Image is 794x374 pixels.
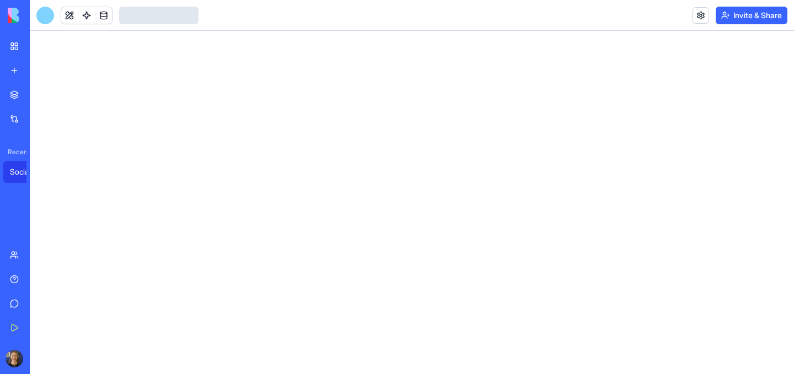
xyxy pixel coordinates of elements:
button: Invite & Share [716,7,787,24]
img: logo [8,8,76,23]
span: Recent [3,148,26,156]
img: ACg8ocIbBOBpByarT_aaL1Rf2nY92B0CDFkYd8FtDH92ozz89am0_4E=s96-c [6,350,23,367]
a: Social Media Content Generator [3,161,47,183]
div: Social Media Content Generator [10,166,41,177]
